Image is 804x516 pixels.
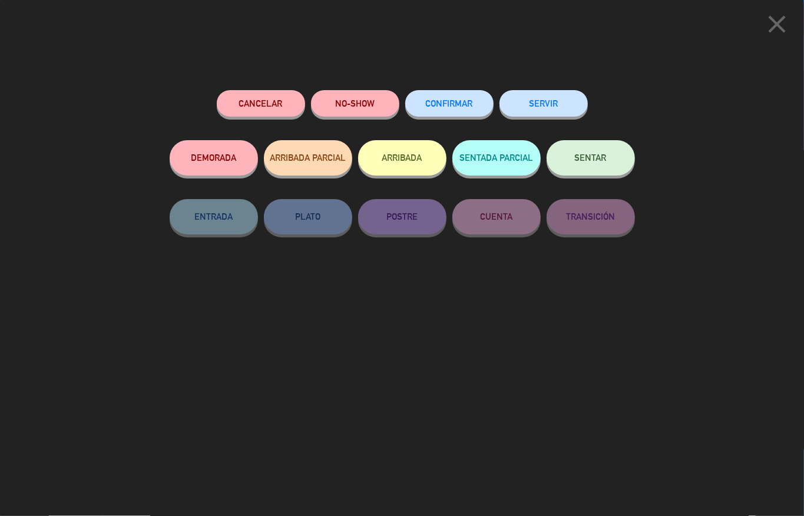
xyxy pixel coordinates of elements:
button: ARRIBADA PARCIAL [264,140,352,176]
button: SENTAR [547,140,635,176]
button: ARRIBADA [358,140,446,176]
button: Cancelar [217,90,305,117]
button: POSTRE [358,199,446,234]
button: SERVIR [499,90,588,117]
span: SENTAR [575,153,607,163]
i: close [762,9,792,39]
button: ENTRADA [170,199,258,234]
button: CUENTA [452,199,541,234]
button: CONFIRMAR [405,90,494,117]
span: CONFIRMAR [426,98,473,108]
button: DEMORADA [170,140,258,176]
button: close [759,9,795,44]
button: SENTADA PARCIAL [452,140,541,176]
button: TRANSICIÓN [547,199,635,234]
button: PLATO [264,199,352,234]
button: NO-SHOW [311,90,399,117]
span: ARRIBADA PARCIAL [270,153,346,163]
